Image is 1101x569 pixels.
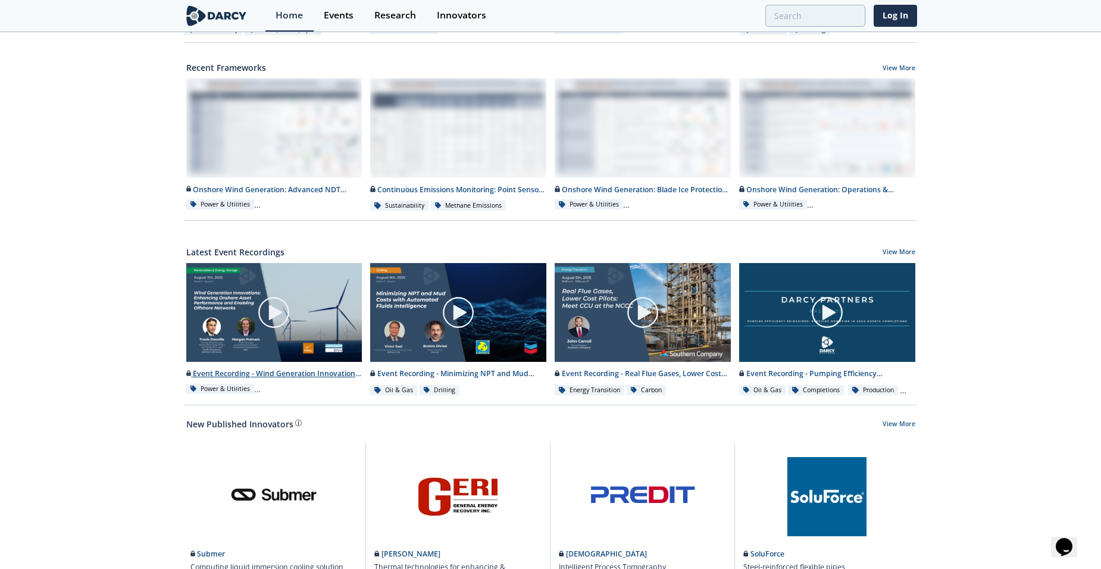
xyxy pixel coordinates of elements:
div: Completions [788,385,844,396]
div: Event Recording - Real Flue Gases, Lower Cost Pilots: Meet CCU at the NCCC [555,368,731,379]
img: Video Content [370,263,546,362]
img: play-chapters-gray.svg [626,296,659,329]
a: Video Content Event Recording - Real Flue Gases, Lower Cost Pilots: Meet CCU at the NCCC Energy T... [550,262,735,396]
div: Event Recording - Wind Generation Innovations: Enhancing Onshore Asset Performance and Enabling O... [186,368,362,379]
a: Video Content Event Recording - Pumping Efficiency Reimagined: Reducing Downtime in [PERSON_NAME]... [735,262,919,396]
div: Power & Utilities [739,199,808,210]
div: Power & Utilities [186,384,255,395]
div: Research [374,11,416,20]
a: Recent Frameworks [186,61,266,74]
img: Video Content [739,263,915,362]
div: Power & Utilities [555,199,623,210]
div: Innovators [437,11,486,20]
a: Onshore Wind Generation: Advanced NDT Inspections - Innovator Landscape preview Onshore Wind Gene... [182,78,367,212]
img: Video Content [186,263,362,362]
a: View More [883,64,915,74]
a: New Published Innovators [186,418,293,430]
a: Continuous Emissions Monitoring: Point Sensor Network (PSN) - Innovator Comparison preview Contin... [366,78,550,212]
a: Submer [190,549,226,559]
div: Event Recording - Pumping Efficiency Reimagined: Reducing Downtime in [PERSON_NAME] Muerta Comple... [739,368,915,379]
img: play-chapters-gray.svg [442,296,475,329]
input: Advanced Search [765,5,865,27]
a: Latest Event Recordings [186,246,284,258]
div: Production [848,385,898,396]
img: play-chapters-gray.svg [811,296,844,329]
img: play-chapters-gray.svg [257,296,290,329]
div: Onshore Wind Generation: Operations & Maintenance (O&M) - Technology Landscape [739,185,915,195]
a: SoluForce [743,549,784,559]
div: Onshore Wind Generation: Blade Ice Protection - Innovator Landscape [555,185,731,195]
div: Power & Utilities [186,199,255,210]
div: Oil & Gas [739,385,786,396]
a: Video Content Event Recording - Minimizing NPT and Mud Costs with Automated Fluids Intelligence O... [366,262,550,396]
a: View More [883,248,915,258]
div: Carbon [627,385,667,396]
div: Drilling [420,385,460,396]
div: Methane Emissions [431,201,506,211]
img: information.svg [295,420,302,426]
div: Continuous Emissions Monitoring: Point Sensor Network (PSN) - Innovator Comparison [370,185,546,195]
div: Event Recording - Minimizing NPT and Mud Costs with Automated Fluids Intelligence [370,368,546,379]
a: [DEMOGRAPHIC_DATA] [559,549,647,559]
div: Events [324,11,354,20]
div: Oil & Gas [370,385,417,396]
a: Onshore Wind Generation: Blade Ice Protection - Innovator Landscape preview Onshore Wind Generati... [550,78,735,212]
a: [PERSON_NAME] [374,549,440,559]
div: Onshore Wind Generation: Advanced NDT Inspections - Innovator Landscape [186,185,362,195]
iframe: chat widget [1051,521,1089,557]
a: Onshore Wind Generation: Operations & Maintenance (O&M) - Technology Landscape preview Onshore Wi... [735,78,919,212]
a: View More [883,420,915,430]
div: Home [276,11,303,20]
img: Video Content [555,263,731,362]
div: Energy Transition [555,385,624,396]
div: Sustainability [370,201,428,211]
a: Log In [874,5,917,27]
a: Video Content Event Recording - Wind Generation Innovations: Enhancing Onshore Asset Performance ... [182,262,367,396]
img: logo-wide.svg [184,5,249,26]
